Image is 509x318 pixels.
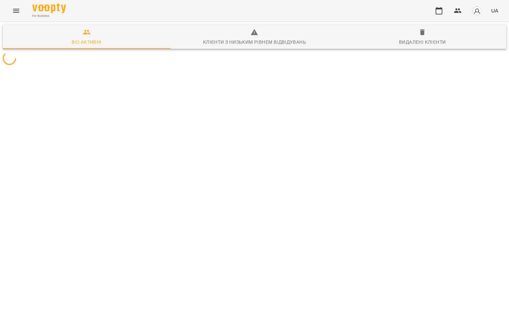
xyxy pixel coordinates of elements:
button: Menu [8,3,24,19]
div: Клієнти з низьким рівнем відвідувань [203,38,306,46]
button: UA [488,4,501,17]
img: avatar_s.png [472,6,482,15]
div: Видалені клієнти [399,38,446,46]
div: Всі активні [72,38,101,46]
span: UA [491,7,498,14]
span: For Business [32,14,66,18]
img: Voopty Logo [32,3,66,13]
